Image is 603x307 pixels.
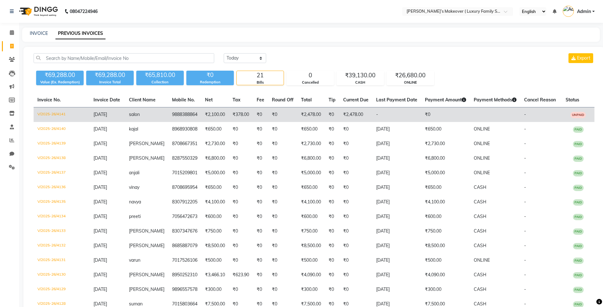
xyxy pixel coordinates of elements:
span: ONLINE [474,170,490,176]
span: [DATE] [93,199,107,205]
span: Payment Amount [425,97,466,103]
td: V/2025-26/4136 [34,180,90,195]
div: Bills [237,80,284,85]
td: ₹650.00 [297,122,325,137]
td: ₹0 [339,137,372,151]
td: ₹0 [268,137,297,151]
td: [DATE] [372,137,421,151]
a: PREVIOUS INVOICES [55,28,106,39]
td: ₹0 [268,239,297,253]
span: PAID [573,272,584,278]
button: Export [568,53,593,63]
td: ₹0 [229,137,253,151]
span: Cancel Reason [524,97,556,103]
td: ₹4,090.00 [297,268,325,282]
td: 9896557578 [168,282,201,297]
span: [DATE] [93,126,107,132]
td: ₹0 [268,253,297,268]
td: ₹600.00 [201,209,229,224]
span: CASH [474,214,486,219]
span: [DATE] [93,214,107,219]
td: ₹0 [229,151,253,166]
span: [PERSON_NAME] [129,272,164,278]
td: - [372,107,421,122]
td: ₹0 [229,166,253,180]
td: ₹378.00 [229,107,253,122]
span: [PERSON_NAME] [129,228,164,234]
td: ₹650.00 [421,180,470,195]
span: - [524,141,526,146]
span: Net [205,97,213,103]
span: - [524,184,526,190]
div: Value (Ex. Redemption) [36,80,84,85]
td: ₹650.00 [421,122,470,137]
td: [DATE] [372,122,421,137]
td: ₹0 [253,209,268,224]
div: ONLINE [387,80,434,85]
span: - [524,214,526,219]
td: ₹0 [339,239,372,253]
td: ₹0 [268,282,297,297]
td: 9888388864 [168,107,201,122]
td: ₹0 [268,166,297,180]
div: ₹39,130.00 [337,71,384,80]
td: ₹0 [229,239,253,253]
td: ₹0 [421,107,470,122]
td: ₹0 [268,224,297,239]
a: INVOICE [30,30,48,36]
span: [DATE] [93,243,107,248]
span: PAID [573,258,584,264]
td: V/2025-26/4137 [34,166,90,180]
td: ₹0 [253,151,268,166]
span: [DATE] [93,286,107,292]
td: [DATE] [372,180,421,195]
td: ₹0 [253,137,268,151]
td: V/2025-26/4134 [34,209,90,224]
span: Admin [577,8,591,15]
td: ₹0 [229,224,253,239]
span: CASH [474,184,486,190]
td: ₹0 [325,253,339,268]
span: Invoice No. [37,97,61,103]
td: ₹0 [253,195,268,209]
td: ₹0 [325,209,339,224]
span: - [524,257,526,263]
td: ₹500.00 [297,253,325,268]
span: - [524,228,526,234]
span: Status [566,97,579,103]
td: 7017526106 [168,253,201,268]
td: V/2025-26/4140 [34,122,90,137]
span: ONLINE [474,155,490,161]
span: [PERSON_NAME] [129,155,164,161]
td: [DATE] [372,151,421,166]
td: ₹0 [339,253,372,268]
td: ₹500.00 [201,253,229,268]
td: ₹600.00 [421,209,470,224]
td: 8708667351 [168,137,201,151]
div: ₹69,288.00 [86,71,134,80]
td: ₹623.90 [229,268,253,282]
span: UNPAID [570,112,586,118]
td: [DATE] [372,268,421,282]
span: - [524,301,526,307]
span: ONLINE [474,126,490,132]
span: [DATE] [93,257,107,263]
td: ₹300.00 [297,282,325,297]
td: ₹0 [325,107,339,122]
td: 8307347676 [168,224,201,239]
span: Tip [329,97,336,103]
td: ₹0 [229,180,253,195]
span: [DATE] [93,272,107,278]
td: ₹6,800.00 [201,151,229,166]
td: V/2025-26/4138 [34,151,90,166]
td: ₹2,730.00 [201,137,229,151]
td: V/2025-26/4135 [34,195,90,209]
span: ONLINE [474,141,490,146]
td: ₹0 [229,253,253,268]
span: PAID [573,243,584,249]
td: 7015209801 [168,166,201,180]
td: ₹8,500.00 [421,239,470,253]
span: Export [577,55,590,61]
span: navya [129,199,141,205]
span: Client Name [129,97,156,103]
